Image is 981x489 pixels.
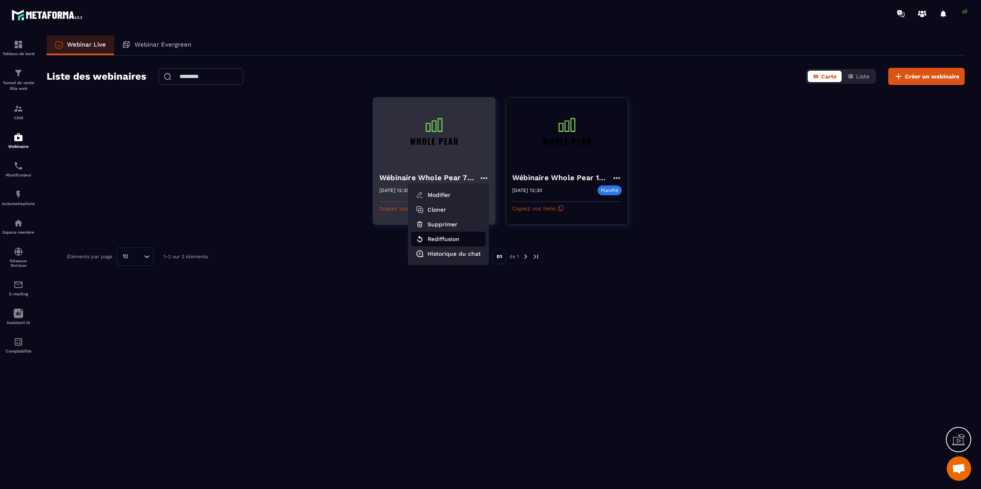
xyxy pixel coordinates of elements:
[2,116,35,120] p: CRM
[411,232,486,246] button: Rediffusion
[808,71,842,82] button: Carte
[888,68,965,85] button: Créer un webinaire
[2,302,35,331] a: Assistant IA
[2,349,35,353] p: Comptabilité
[67,41,106,48] p: Webinar Live
[13,132,23,142] img: automations
[2,320,35,325] p: Assistant IA
[947,456,971,481] div: Ouvrir le chat
[2,144,35,149] p: Webinaire
[598,185,622,195] p: Planifié
[2,241,35,274] a: social-networksocial-networkRéseaux Sociaux
[13,104,23,114] img: formation
[2,274,35,302] a: emailemailE-mailing
[411,246,486,261] button: Historique du chat
[522,253,529,260] img: next
[120,252,131,261] span: 10
[2,331,35,359] a: accountantaccountantComptabilité
[532,253,540,260] img: next
[2,183,35,212] a: automationsautomationsAutomatisations
[2,155,35,183] a: schedulerschedulerPlanificateur
[163,254,208,259] p: 1-2 sur 2 éléments
[379,104,489,166] img: webinar-background
[509,253,519,260] p: de 1
[512,104,622,166] img: webinar-background
[2,173,35,177] p: Planificateur
[2,230,35,234] p: Espace membre
[2,62,35,98] a: formationformationTunnel de vente Site web
[13,280,23,290] img: email
[47,68,146,85] h2: Liste des webinaires
[13,68,23,78] img: formation
[2,80,35,92] p: Tunnel de vente Site web
[492,249,506,264] p: 01
[11,7,85,22] img: logo
[47,36,114,55] a: Webinar Live
[379,202,431,215] button: Copiez vos liens
[379,188,409,193] p: [DATE] 12:30
[2,201,35,206] p: Automatisations
[2,98,35,126] a: formationformationCRM
[411,188,486,202] button: Modifier
[512,188,542,193] p: [DATE] 12:30
[13,247,23,257] img: social-network
[2,292,35,296] p: E-mailing
[134,41,191,48] p: Webinar Evergreen
[2,33,35,62] a: formationformationTableau de bord
[2,259,35,268] p: Réseaux Sociaux
[13,190,23,199] img: automations
[905,72,959,80] span: Créer un webinaire
[2,51,35,56] p: Tableau de bord
[512,172,612,183] h4: Wébinaire Whole Pear 11 Septembre 2025 à 12h30
[116,247,153,266] div: Search for option
[13,40,23,49] img: formation
[2,212,35,241] a: automationsautomationsEspace membre
[512,202,564,215] button: Copiez vos liens
[411,217,486,232] button: Supprimer
[379,172,479,183] h4: Wébinaire Whole Pear 7 octobre 2025 à 12h30
[411,202,486,217] button: Cloner
[13,161,23,171] img: scheduler
[131,252,142,261] input: Search for option
[842,71,874,82] button: Liste
[67,254,112,259] p: Éléments par page
[13,337,23,347] img: accountant
[2,126,35,155] a: automationsautomationsWebinaire
[856,73,869,80] span: Liste
[13,218,23,228] img: automations
[821,73,837,80] span: Carte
